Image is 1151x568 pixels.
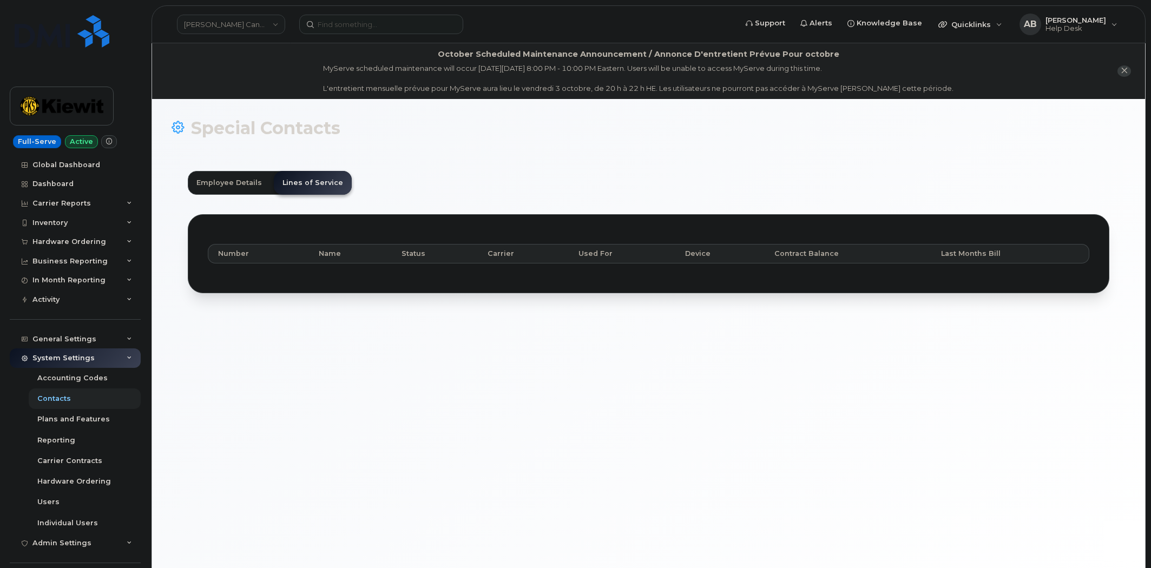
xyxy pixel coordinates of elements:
th: Device [675,244,765,263]
th: Last Months Bill [931,244,1089,263]
th: Number [208,244,309,263]
a: Lines of Service [274,171,352,195]
button: close notification [1117,65,1131,77]
iframe: Messenger Launcher [1104,521,1143,560]
th: Status [392,244,478,263]
th: Contract Balance [765,244,931,263]
div: MyServe scheduled maintenance will occur [DATE][DATE] 8:00 PM - 10:00 PM Eastern. Users will be u... [323,63,953,94]
a: Employee Details [188,171,271,195]
th: Used For [569,244,675,263]
th: Carrier [478,244,569,263]
h1: Special Contacts [172,118,1126,137]
div: October Scheduled Maintenance Announcement / Annonce D'entretient Prévue Pour octobre [438,49,839,60]
th: Name [309,244,392,263]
